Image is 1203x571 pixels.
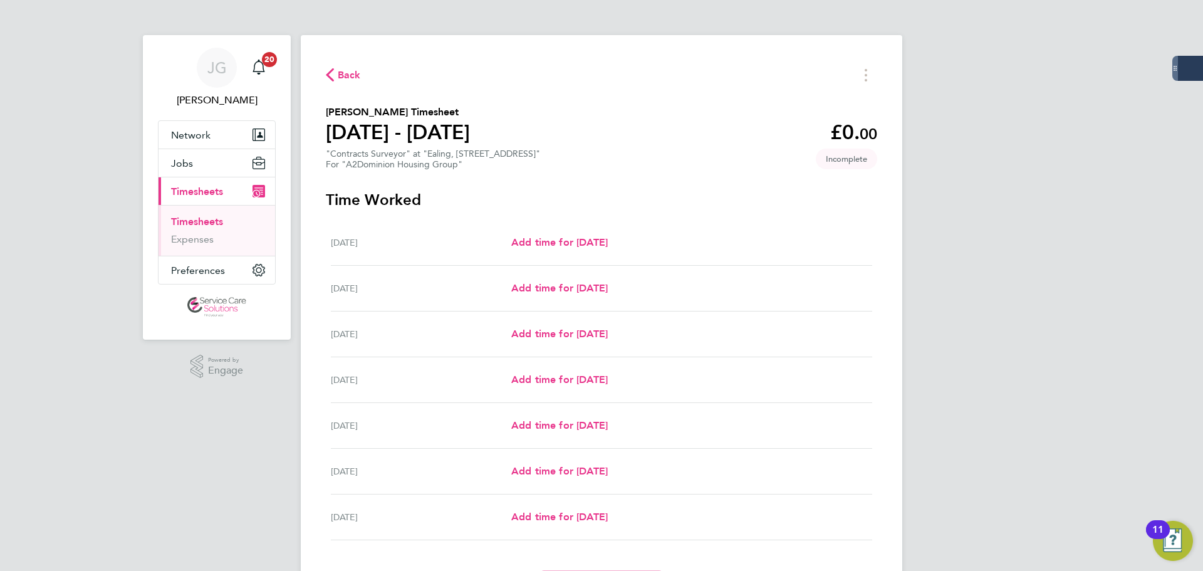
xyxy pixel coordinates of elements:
span: Add time for [DATE] [511,282,608,294]
span: 20 [262,52,277,67]
span: Add time for [DATE] [511,419,608,431]
span: Back [338,68,361,83]
button: Jobs [159,149,275,177]
a: Go to home page [158,297,276,317]
span: James Glover [158,93,276,108]
span: Jobs [171,157,193,169]
a: Add time for [DATE] [511,372,608,387]
a: Timesheets [171,216,223,228]
span: Add time for [DATE] [511,374,608,385]
button: Network [159,121,275,149]
a: Add time for [DATE] [511,510,608,525]
a: Add time for [DATE] [511,235,608,250]
span: Add time for [DATE] [511,511,608,523]
div: For "A2Dominion Housing Group" [326,159,540,170]
h3: Time Worked [326,190,877,210]
div: [DATE] [331,464,511,479]
nav: Main navigation [143,35,291,340]
a: JG[PERSON_NAME] [158,48,276,108]
div: [DATE] [331,418,511,433]
div: [DATE] [331,372,511,387]
span: Add time for [DATE] [511,328,608,340]
div: Timesheets [159,205,275,256]
div: [DATE] [331,281,511,296]
a: Powered byEngage [190,355,244,379]
span: This timesheet is Incomplete. [816,149,877,169]
div: [DATE] [331,327,511,342]
span: Network [171,129,211,141]
span: Engage [208,365,243,376]
span: Add time for [DATE] [511,465,608,477]
span: Timesheets [171,186,223,197]
a: Add time for [DATE] [511,464,608,479]
button: Timesheets Menu [855,65,877,85]
span: 00 [860,125,877,143]
div: "Contracts Surveyor" at "Ealing, [STREET_ADDRESS]" [326,149,540,170]
a: Add time for [DATE] [511,418,608,433]
span: Preferences [171,265,225,276]
span: Add time for [DATE] [511,236,608,248]
button: Preferences [159,256,275,284]
a: Add time for [DATE] [511,327,608,342]
app-decimal: £0. [830,120,877,144]
div: 11 [1152,530,1164,546]
img: servicecare-logo-retina.png [187,297,246,317]
span: JG [207,60,227,76]
a: 20 [246,48,271,88]
div: [DATE] [331,510,511,525]
button: Timesheets [159,177,275,205]
button: Back [326,67,361,83]
h2: [PERSON_NAME] Timesheet [326,105,470,120]
div: [DATE] [331,235,511,250]
a: Add time for [DATE] [511,281,608,296]
button: Open Resource Center, 11 new notifications [1153,521,1193,561]
a: Expenses [171,233,214,245]
span: Powered by [208,355,243,365]
h1: [DATE] - [DATE] [326,120,470,145]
